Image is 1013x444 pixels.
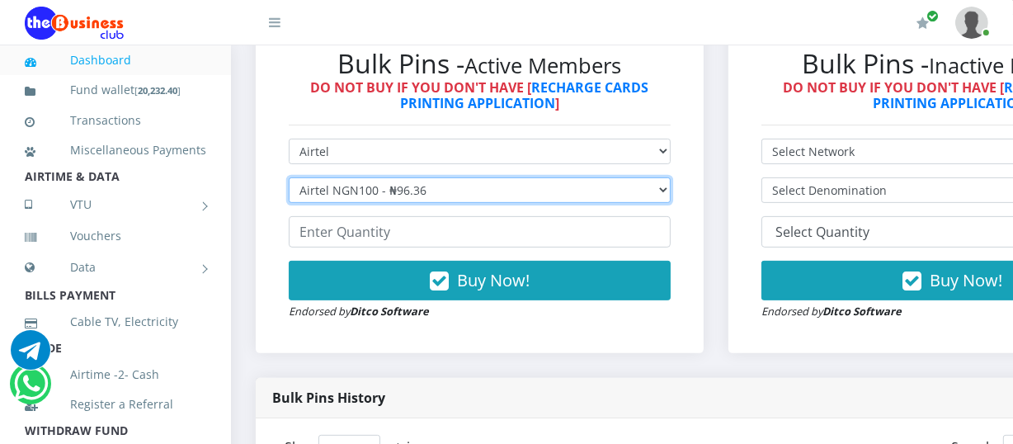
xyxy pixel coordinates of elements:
a: Chat for support [14,376,48,404]
span: Renew/Upgrade Subscription [926,10,939,22]
a: Chat for support [11,342,50,370]
a: Miscellaneous Payments [25,131,206,169]
strong: Bulk Pins History [272,389,385,407]
button: Buy Now! [289,261,671,300]
span: Buy Now! [930,269,1002,291]
small: [ ] [134,84,181,97]
a: RECHARGE CARDS PRINTING APPLICATION [400,78,649,112]
input: Enter Quantity [289,216,671,248]
h2: Bulk Pins - [289,48,671,79]
a: Vouchers [25,217,206,255]
a: VTU [25,184,206,225]
strong: Ditco Software [822,304,902,319]
a: Cable TV, Electricity [25,303,206,341]
b: 20,232.40 [138,84,177,97]
span: Buy Now! [457,269,530,291]
a: Transactions [25,102,206,139]
i: Renew/Upgrade Subscription [916,17,929,30]
a: Register a Referral [25,385,206,423]
img: Logo [25,7,124,40]
img: User [955,7,988,39]
a: Airtime -2- Cash [25,356,206,394]
a: Data [25,247,206,288]
a: Dashboard [25,41,206,79]
strong: Ditco Software [350,304,429,319]
a: Fund wallet[20,232.40] [25,71,206,110]
small: Endorsed by [289,304,429,319]
small: Active Members [465,51,622,80]
small: Endorsed by [761,304,902,319]
strong: DO NOT BUY IF YOU DON'T HAVE [ ] [311,78,649,112]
